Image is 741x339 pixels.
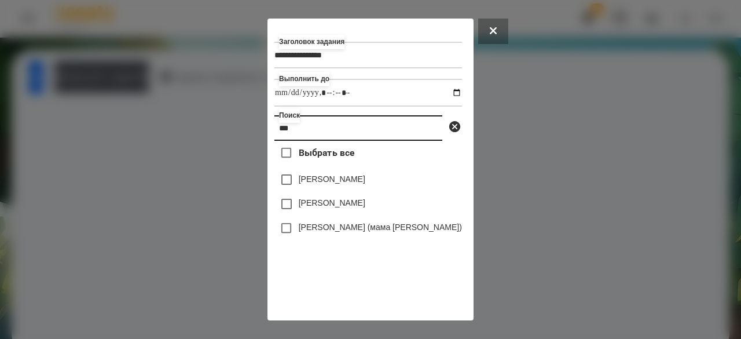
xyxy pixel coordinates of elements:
[279,35,344,49] label: Заголовок задания
[279,108,300,123] label: Поиск
[299,146,355,160] span: Выбрать все
[299,173,365,185] label: [PERSON_NAME]
[299,197,365,209] label: [PERSON_NAME]
[279,72,329,86] label: Выполнить до
[299,221,462,233] label: [PERSON_NAME] (мама [PERSON_NAME])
